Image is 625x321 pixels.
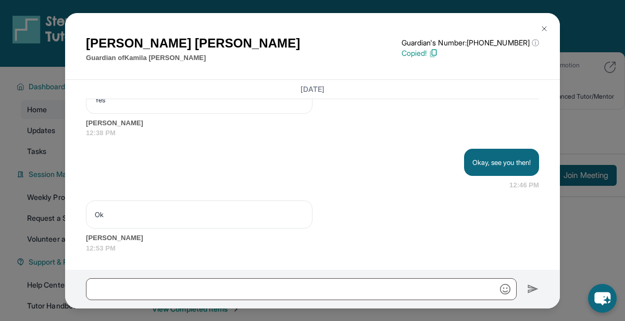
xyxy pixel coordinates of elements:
p: Copied! [402,48,539,58]
span: [PERSON_NAME] [86,118,539,128]
span: 12:38 PM [86,128,539,138]
img: Copy Icon [429,49,438,58]
img: Close Icon [540,25,548,33]
span: [PERSON_NAME] [86,233,539,243]
img: Emoji [500,284,510,294]
span: 12:53 PM [86,243,539,254]
p: Ok [95,209,304,220]
p: Okay, see you then! [472,157,531,168]
span: ⓘ [532,38,539,48]
button: chat-button [588,284,617,313]
span: 12:46 PM [509,180,539,191]
h3: [DATE] [86,84,539,94]
img: Send icon [527,283,539,295]
p: Guardian of Kamila [PERSON_NAME] [86,53,300,63]
p: Yes [95,94,304,105]
p: Guardian's Number: [PHONE_NUMBER] [402,38,539,48]
h1: [PERSON_NAME] [PERSON_NAME] [86,34,300,53]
